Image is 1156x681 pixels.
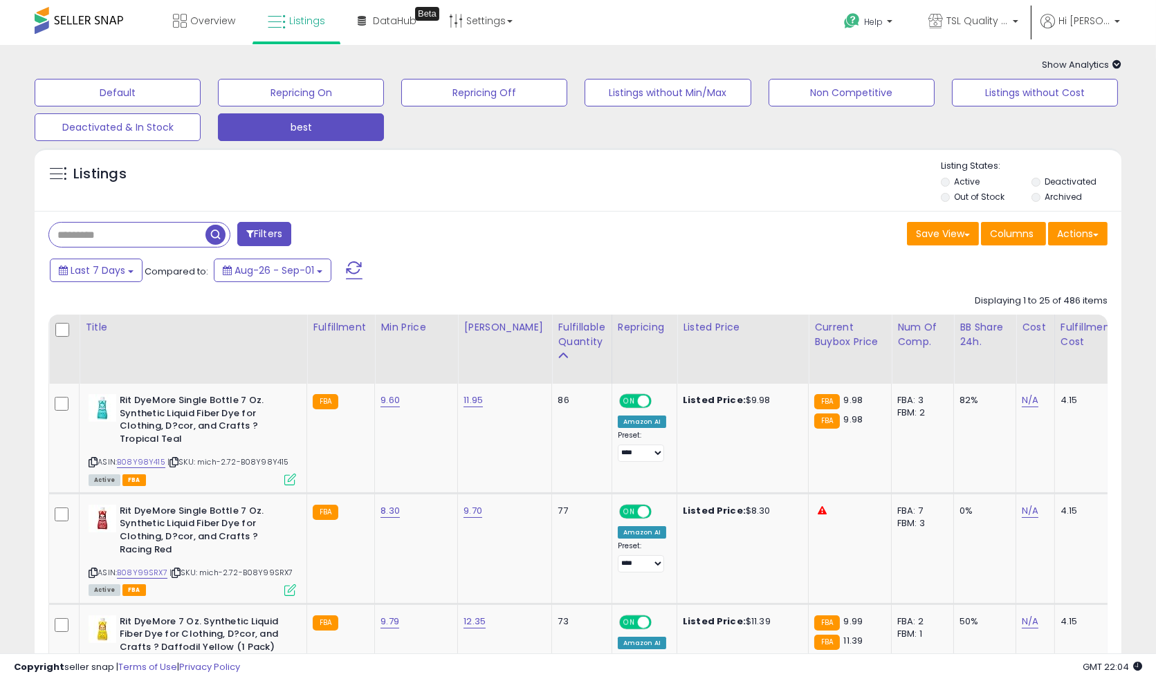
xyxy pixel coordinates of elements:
div: [PERSON_NAME] [464,320,546,335]
b: Rit DyeMore Single Bottle 7 Oz. Synthetic Liquid Fiber Dye for Clothing, D?cor, and Crafts ? Trop... [120,394,288,449]
button: Listings without Min/Max [585,79,751,106]
div: 77 [558,505,600,517]
span: 11.39 [843,634,863,647]
button: Non Competitive [769,79,935,106]
button: Deactivated & In Stock [35,113,201,141]
span: OFF [649,505,671,517]
span: Last 7 Days [71,263,125,277]
div: FBM: 2 [897,407,943,419]
img: 41tg1CldM7L._SL40_.jpg [89,394,116,422]
b: Listed Price: [683,504,746,517]
h5: Listings [73,165,127,184]
div: Fulfillment Cost [1061,320,1114,349]
button: best [218,113,384,141]
span: Hi [PERSON_NAME] [1058,14,1110,28]
a: B08Y98Y415 [117,456,165,468]
div: Min Price [380,320,452,335]
a: Privacy Policy [179,660,240,673]
img: 41vC73nZ2WL._SL40_.jpg [89,505,116,532]
a: Hi [PERSON_NAME] [1040,14,1120,45]
button: Aug-26 - Sep-01 [214,259,331,282]
button: Repricing Off [401,79,567,106]
span: Columns [990,227,1034,241]
div: FBA: 7 [897,505,943,517]
div: 4.15 [1061,615,1109,628]
span: FBA [122,474,146,486]
a: 9.79 [380,615,399,628]
span: ON [621,505,638,517]
div: FBM: 3 [897,517,943,530]
span: Show Analytics [1042,58,1121,71]
button: Save View [907,222,979,245]
div: Preset: [618,431,666,462]
div: 0% [960,505,1005,517]
i: Get Help [843,12,861,30]
span: | SKU: mich-2.72-B08Y99SRX7 [169,567,293,578]
span: 2025-09-9 22:04 GMT [1083,660,1142,673]
span: All listings currently available for purchase on Amazon [89,584,120,596]
strong: Copyright [14,660,64,673]
span: Aug-26 - Sep-01 [235,263,314,277]
b: Rit DyeMore 7 Oz. Synthetic Liquid Fiber Dye for Clothing, D?cor, and Crafts ? Daffodil Yellow (1... [120,615,288,657]
a: 12.35 [464,615,486,628]
p: Listing States: [941,160,1121,173]
label: Active [954,176,980,187]
b: Rit DyeMore Single Bottle 7 Oz. Synthetic Liquid Fiber Dye for Clothing, D?cor, and Crafts ? Raci... [120,505,288,559]
a: N/A [1022,615,1038,628]
small: FBA [814,394,840,409]
div: Amazon AI [618,526,666,539]
span: 9.98 [843,393,863,407]
span: DataHub [373,14,416,28]
div: 73 [558,615,600,628]
div: ASIN: [89,394,296,484]
div: FBA: 3 [897,394,943,407]
button: Filters [237,222,291,246]
div: 4.15 [1061,505,1109,517]
span: Compared to: [145,265,208,278]
button: Default [35,79,201,106]
span: All listings currently available for purchase on Amazon [89,474,120,486]
div: $8.30 [683,505,798,517]
div: Repricing [618,320,671,335]
div: 50% [960,615,1005,628]
button: Last 7 Days [50,259,143,282]
button: Columns [981,222,1046,245]
span: TSL Quality Products [946,14,1009,28]
a: N/A [1022,393,1038,407]
div: BB Share 24h. [960,320,1010,349]
span: FBA [122,584,146,596]
span: 9.98 [843,413,863,426]
a: 9.70 [464,504,482,518]
div: Tooltip anchor [415,7,439,21]
span: Help [864,16,883,28]
span: OFF [649,616,671,628]
a: N/A [1022,504,1038,518]
label: Out of Stock [954,191,1004,203]
div: Cost [1022,320,1049,335]
div: seller snap | | [14,661,240,674]
div: Displaying 1 to 25 of 486 items [975,295,1108,308]
small: FBA [313,505,338,520]
img: 41wX7EpxYrL._SL40_.jpg [89,615,116,643]
small: FBA [814,615,840,631]
span: OFF [649,395,671,407]
div: Preset: [618,541,666,572]
div: Amazon AI [618,637,666,649]
div: $9.98 [683,394,798,407]
div: 86 [558,394,600,407]
div: Current Buybox Price [814,320,886,349]
button: Listings without Cost [952,79,1118,106]
a: Help [833,2,906,45]
div: Fulfillment [313,320,369,335]
div: ASIN: [89,505,296,595]
div: Title [85,320,301,335]
div: Fulfillable Quantity [558,320,605,349]
div: 4.15 [1061,394,1109,407]
span: ON [621,395,638,407]
small: FBA [313,615,338,631]
a: 8.30 [380,504,400,518]
div: $11.39 [683,615,798,628]
span: Listings [289,14,325,28]
div: Amazon AI [618,416,666,428]
button: Actions [1048,222,1108,245]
